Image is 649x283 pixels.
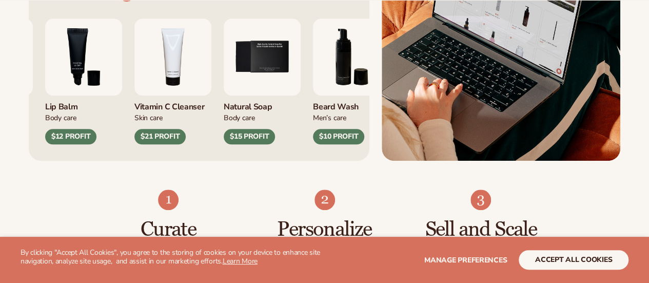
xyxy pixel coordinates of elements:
img: Shopify Image 6 [470,190,491,210]
div: $12 PROFIT [45,129,96,144]
h3: Sell and Scale [423,218,539,241]
button: Manage preferences [424,250,507,270]
div: Men’s Care [313,112,390,123]
div: Body Care [45,112,122,123]
h3: Curate [111,218,226,241]
div: Natural Soap [224,96,301,112]
div: Vitamin C Cleanser [134,96,211,112]
div: Body Care [224,112,301,123]
img: Shopify Image 5 [314,190,335,210]
img: Foaming beard wash. [313,18,390,96]
div: $15 PROFIT [224,129,275,144]
img: Shopify Image 4 [158,190,179,210]
h3: Personalize [267,218,382,241]
a: Learn More [223,256,258,266]
button: accept all cookies [519,250,628,270]
img: Nature bar of soap. [224,18,301,96]
img: Smoothing lip balm. [45,18,122,96]
div: Beard Wash [313,96,390,112]
img: Vitamin c cleanser. [134,18,211,96]
div: $21 PROFIT [134,129,186,144]
div: Lip Balm [45,96,122,112]
span: Manage preferences [424,255,507,265]
div: Skin Care [134,112,211,123]
p: By clicking "Accept All Cookies", you agree to the storing of cookies on your device to enhance s... [21,249,325,266]
div: 4 / 9 [134,18,211,145]
div: 3 / 9 [45,18,122,145]
div: $10 PROFIT [313,129,364,144]
div: 6 / 9 [313,18,390,145]
div: 5 / 9 [224,18,301,145]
